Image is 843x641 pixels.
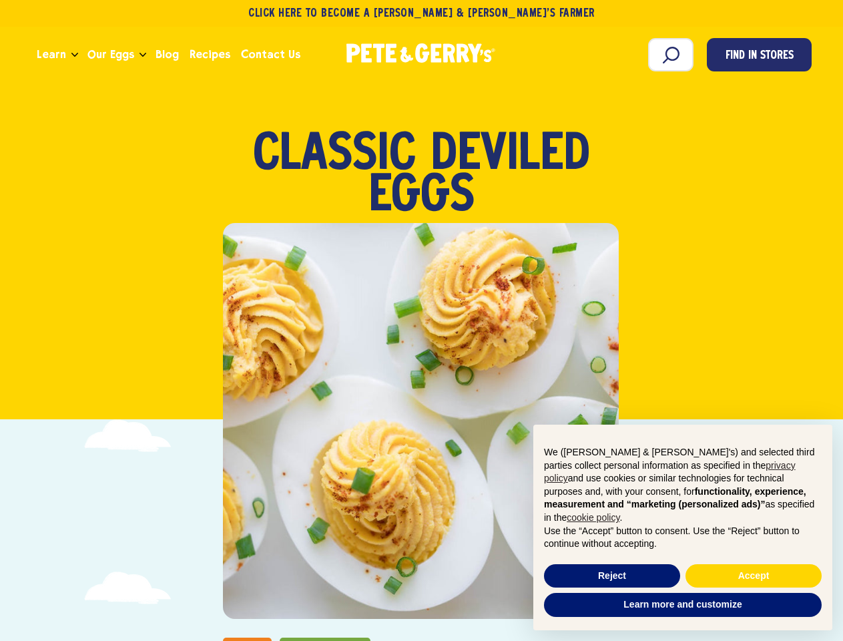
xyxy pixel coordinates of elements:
[685,564,822,588] button: Accept
[156,46,179,63] span: Blog
[236,37,306,73] a: Contact Us
[71,53,78,57] button: Open the dropdown menu for Learn
[368,176,475,218] span: Eggs
[648,38,693,71] input: Search
[544,593,822,617] button: Learn more and customize
[544,525,822,551] p: Use the “Accept” button to consent. Use the “Reject” button to continue without accepting.
[82,37,139,73] a: Our Eggs
[150,37,184,73] a: Blog
[37,46,66,63] span: Learn
[707,38,812,71] a: Find in Stores
[544,446,822,525] p: We ([PERSON_NAME] & [PERSON_NAME]'s) and selected third parties collect personal information as s...
[87,46,134,63] span: Our Eggs
[726,47,794,65] span: Find in Stores
[139,53,146,57] button: Open the dropdown menu for Our Eggs
[253,135,416,176] span: Classic
[544,564,680,588] button: Reject
[190,46,230,63] span: Recipes
[31,37,71,73] a: Learn
[184,37,236,73] a: Recipes
[567,512,619,523] a: cookie policy
[241,46,300,63] span: Contact Us
[431,135,590,176] span: Deviled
